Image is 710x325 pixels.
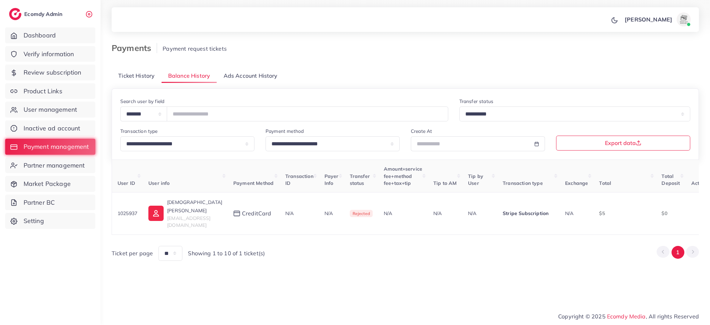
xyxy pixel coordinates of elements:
a: Payment management [5,139,95,155]
span: Partner management [24,161,85,170]
label: Payment method [266,128,304,135]
span: [EMAIL_ADDRESS][DOMAIN_NAME] [167,215,210,228]
span: Transaction type [503,180,543,186]
img: ic-user-info.36bf1079.svg [148,206,164,221]
p: $0 [661,209,680,217]
span: Total Deposit [661,173,680,186]
span: Ticket per page [112,249,153,257]
span: Tip by User [468,173,483,186]
span: Verify information [24,50,74,59]
div: N/A [384,210,422,217]
span: Copyright © 2025 [558,312,699,320]
span: User info [148,180,170,186]
span: Ticket History [118,72,155,80]
h3: Payments [112,43,157,53]
a: Dashboard [5,27,95,43]
span: Showing 1 to 10 of 1 ticket(s) [188,249,265,257]
a: Market Package [5,176,95,192]
a: Ecomdy Media [607,313,646,320]
a: Product Links [5,83,95,99]
a: Review subscription [5,65,95,80]
img: logo [9,8,21,20]
span: Payment request tickets [163,45,227,52]
span: Market Package [24,179,71,188]
span: User ID [118,180,135,186]
a: logoEcomdy Admin [9,8,64,20]
label: Search user by field [120,98,164,105]
img: avatar [677,12,691,26]
a: User management [5,102,95,118]
h2: Ecomdy Admin [24,11,64,17]
span: Inactive ad account [24,124,80,133]
span: N/A [285,210,294,216]
span: Payment management [24,142,89,151]
img: payment [233,211,240,216]
a: Inactive ad account [5,120,95,136]
button: Go to page 1 [672,246,684,259]
a: Partner management [5,157,95,173]
p: Stripe Subscription [503,209,554,217]
span: Payment Method [233,180,274,186]
p: N/A [324,209,339,217]
label: Transfer status [459,98,493,105]
a: Partner BC [5,195,95,211]
span: Setting [24,216,44,225]
span: Export data [605,140,641,146]
a: Verify information [5,46,95,62]
span: N/A [565,210,573,216]
span: creditCard [242,209,271,217]
a: Setting [5,213,95,229]
span: Balance History [168,72,210,80]
ul: Pagination [657,246,699,259]
a: [PERSON_NAME]avatar [621,12,693,26]
button: Export data [556,136,690,151]
span: Partner BC [24,198,55,207]
label: Create At [411,128,432,135]
span: Ads Account History [224,72,278,80]
span: Dashboard [24,31,56,40]
span: Amount+service fee+method fee+tax+tip [384,166,422,186]
span: $5 [599,210,605,216]
span: Product Links [24,87,62,96]
p: [DEMOGRAPHIC_DATA][PERSON_NAME] [167,198,222,215]
span: Transfer status [350,173,370,186]
label: Transaction type [120,128,158,135]
span: Payer Info [324,173,339,186]
span: Transaction ID [285,173,313,186]
span: Exchange [565,180,588,186]
p: N/A [433,209,457,217]
span: Review subscription [24,68,81,77]
span: Actions [691,180,709,186]
span: Rejected [350,210,373,217]
span: Tip to AM [433,180,457,186]
span: User management [24,105,77,114]
span: Total [599,180,611,186]
p: [PERSON_NAME] [625,15,672,24]
p: N/A [468,209,492,217]
span: , All rights Reserved [646,312,699,320]
p: 1025937 [118,209,137,217]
